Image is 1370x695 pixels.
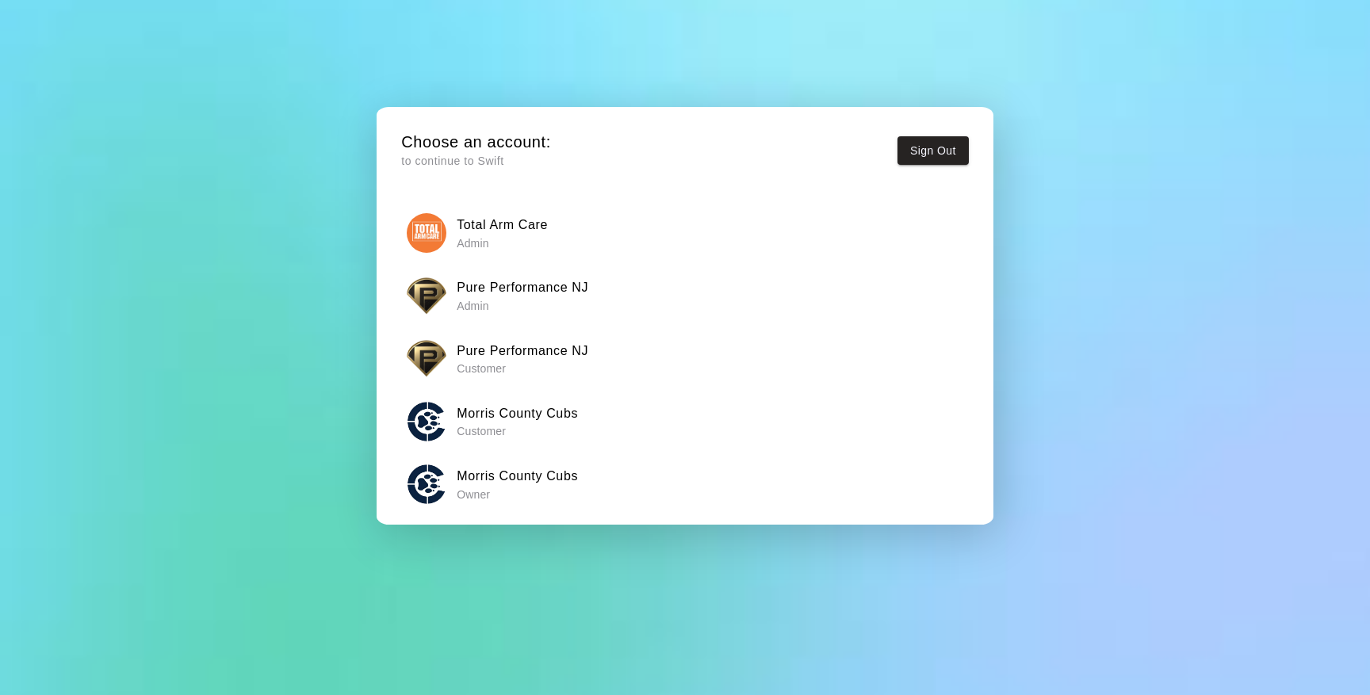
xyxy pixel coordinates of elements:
[401,132,551,153] h5: Choose an account:
[407,276,446,315] img: Pure Performance NJ
[457,361,588,376] p: Customer
[457,466,578,487] h6: Morris County Cubs
[401,396,969,446] button: Morris County CubsMorris County Cubs Customer
[407,464,446,504] img: Morris County Cubs
[407,338,446,378] img: Pure Performance NJ
[401,153,551,170] p: to continue to Swift
[407,402,446,441] img: Morris County Cubs
[401,459,969,509] button: Morris County CubsMorris County Cubs Owner
[457,403,578,424] h6: Morris County Cubs
[407,213,446,253] img: Total Arm Care
[401,334,969,384] button: Pure Performance NJPure Performance NJ Customer
[457,341,588,361] h6: Pure Performance NJ
[457,235,548,251] p: Admin
[897,136,969,166] button: Sign Out
[457,298,588,314] p: Admin
[401,270,969,320] button: Pure Performance NJPure Performance NJ Admin
[401,208,969,258] button: Total Arm CareTotal Arm Care Admin
[457,487,578,502] p: Owner
[457,277,588,298] h6: Pure Performance NJ
[457,215,548,235] h6: Total Arm Care
[457,423,578,439] p: Customer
